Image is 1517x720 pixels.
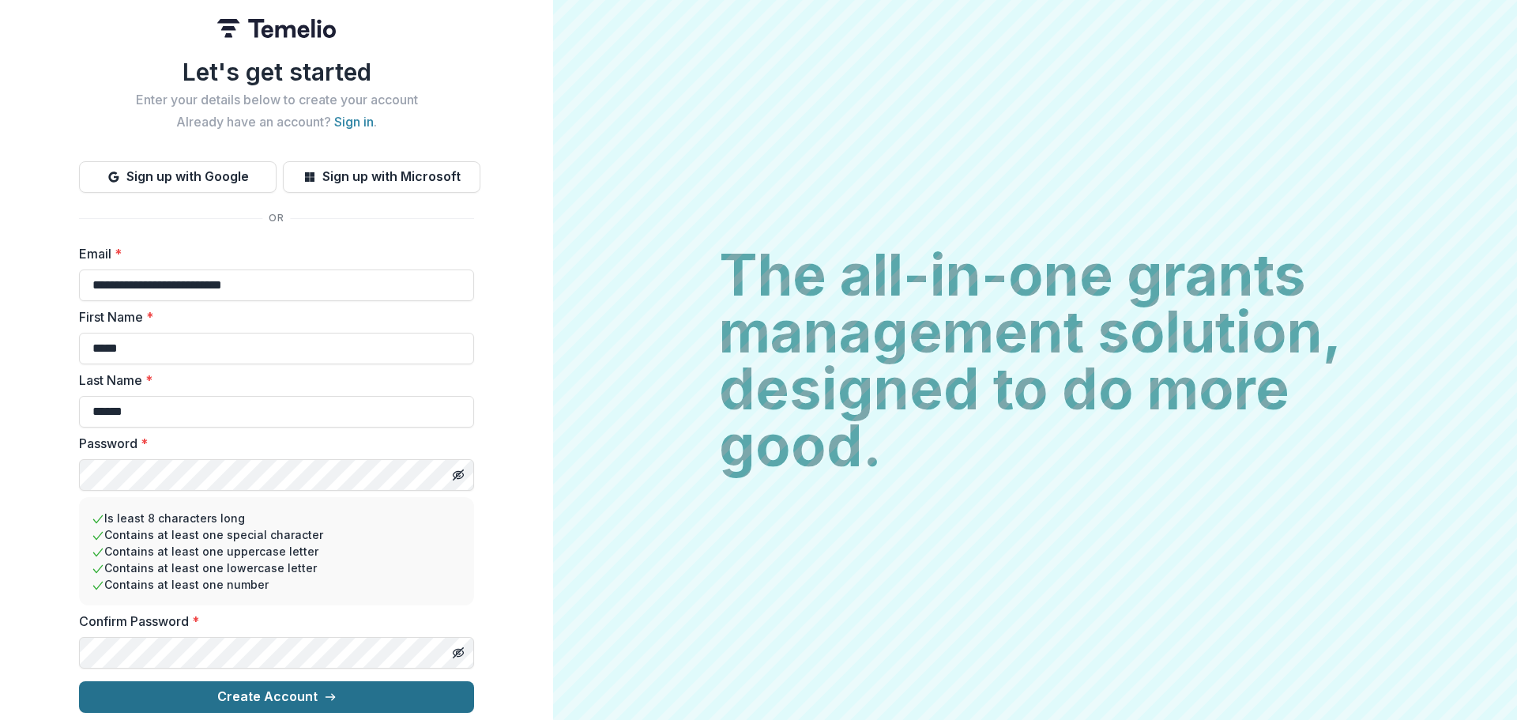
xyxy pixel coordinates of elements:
button: Create Account [79,681,474,713]
label: Email [79,244,465,263]
li: Contains at least one number [92,576,461,593]
button: Sign up with Google [79,161,277,193]
label: Confirm Password [79,612,465,631]
button: Toggle password visibility [446,462,471,488]
a: Sign in [334,114,374,130]
label: Last Name [79,371,465,390]
h2: Already have an account? . [79,115,474,130]
h1: Let's get started [79,58,474,86]
h2: Enter your details below to create your account [79,92,474,107]
label: Password [79,434,465,453]
li: Is least 8 characters long [92,510,461,526]
label: First Name [79,307,465,326]
li: Contains at least one special character [92,526,461,543]
li: Contains at least one lowercase letter [92,560,461,576]
button: Toggle password visibility [446,640,471,665]
button: Sign up with Microsoft [283,161,480,193]
img: Temelio [217,19,336,38]
li: Contains at least one uppercase letter [92,543,461,560]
